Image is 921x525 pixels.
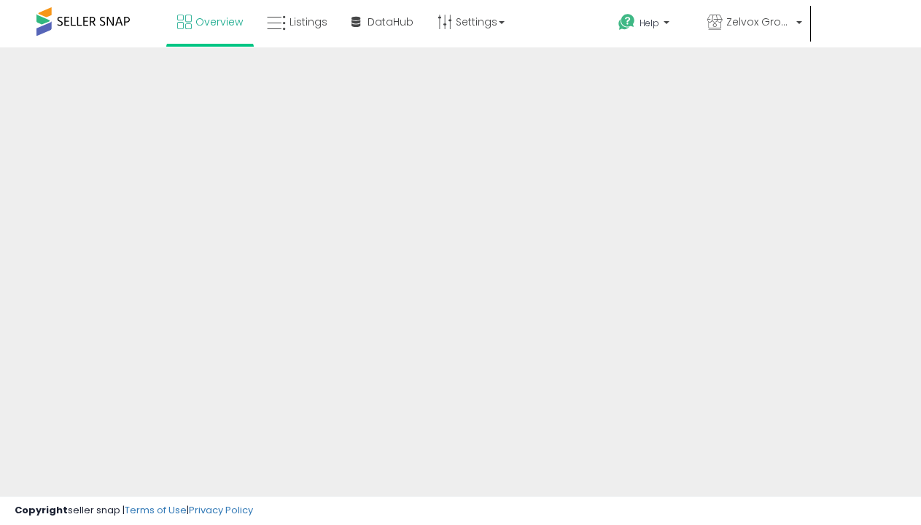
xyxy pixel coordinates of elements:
a: Privacy Policy [189,503,253,517]
span: Zelvox Group LLC [726,15,792,29]
span: DataHub [368,15,413,29]
a: Terms of Use [125,503,187,517]
div: seller snap | | [15,504,253,518]
span: Overview [195,15,243,29]
strong: Copyright [15,503,68,517]
i: Get Help [618,13,636,31]
span: Help [640,17,659,29]
span: Listings [289,15,327,29]
a: Help [607,2,694,47]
